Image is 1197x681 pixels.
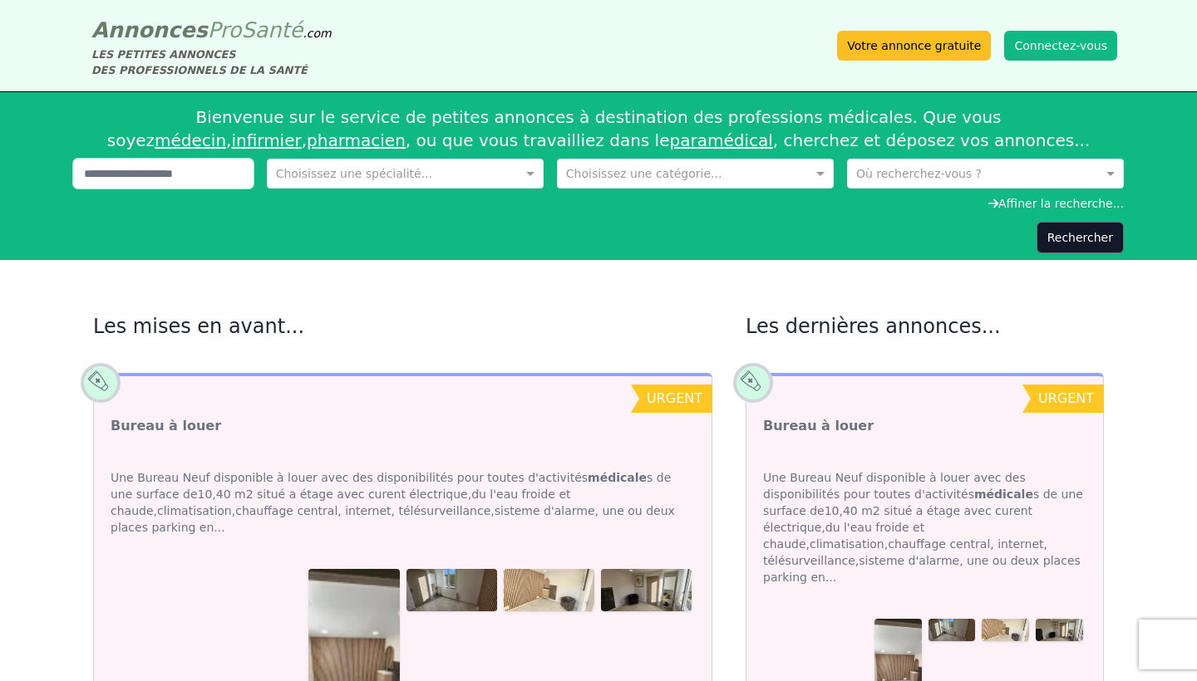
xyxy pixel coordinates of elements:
img: Bureau à louer [982,619,1029,640]
span: Pro [208,17,242,42]
div: Une Bureau Neuf disponible à louer avec des disponibilités pour toutes d'activités s de une surfa... [94,453,712,552]
a: Bureau à louer [111,416,221,436]
button: Connectez-vous [1004,31,1117,61]
strong: médicale [974,487,1033,501]
span: urgent [647,390,702,406]
a: pharmacien [307,130,406,150]
img: Bureau à louer [406,569,497,611]
img: Bureau à louer [929,619,976,640]
div: Affiner la recherche... [73,195,1124,212]
span: Santé [241,17,303,42]
div: Une Bureau Neuf disponible à louer avec des disponibilités pour toutes d'activités s de une surfa... [746,453,1103,602]
strong: médicale [588,471,647,484]
a: Bureau à louer [763,416,874,436]
img: Bureau à louer [1036,619,1083,640]
a: médecin [155,130,226,150]
img: Bureau à louer [601,569,692,611]
a: infirmier [231,130,301,150]
div: LES PETITES ANNONCES DES PROFESSIONNELS DE LA SANTÉ [91,47,332,78]
span: .com [303,27,331,40]
span: urgent [1038,390,1094,406]
img: Bureau à louer [504,569,594,611]
button: Rechercher [1037,222,1124,253]
div: Bienvenue sur le service de petites annonces à destination des professions médicales. Que vous so... [73,99,1124,159]
a: AnnoncesProSanté.com [91,17,332,42]
a: paramédical [669,130,772,150]
span: Annonces [91,17,208,42]
h2: Les mises en avant... [93,313,712,340]
a: Votre annonce gratuite [837,31,991,61]
h2: Les dernières annonces... [746,313,1104,340]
